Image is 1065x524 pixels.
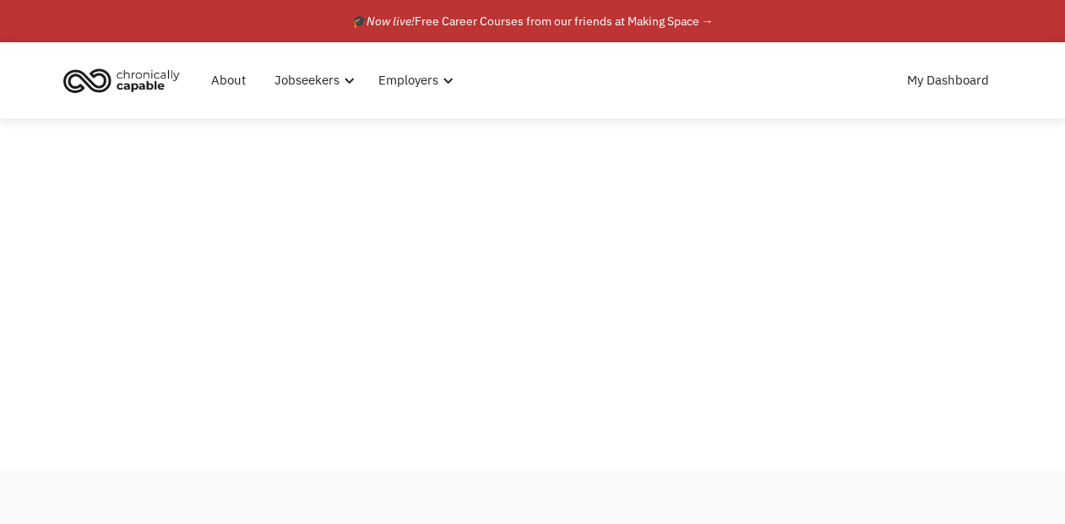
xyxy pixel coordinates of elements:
img: Chronically Capable logo [58,62,185,99]
a: About [201,53,256,107]
div: Employers [368,53,459,107]
em: Now live! [367,14,415,29]
a: My Dashboard [897,53,999,107]
div: Jobseekers [274,70,340,90]
div: 🎓 Free Career Courses from our friends at Making Space → [352,11,714,31]
div: Jobseekers [264,53,360,107]
div: Employers [378,70,438,90]
a: home [58,62,193,99]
